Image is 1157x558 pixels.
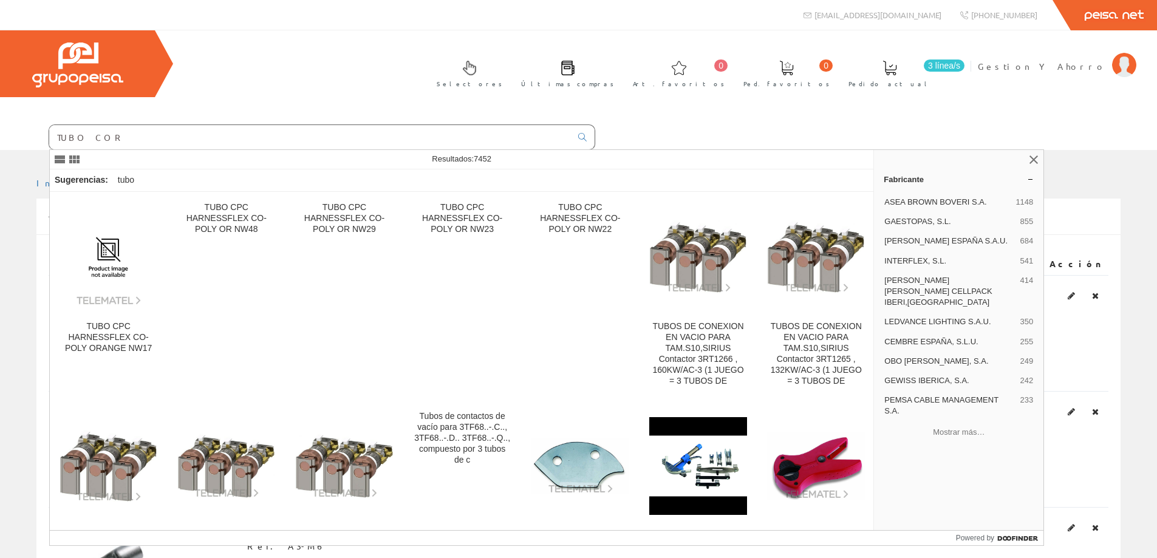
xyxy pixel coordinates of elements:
a: TUBOS DE CONEXION EN VACIO PARA TAM.S10,SIRIUS Contactor 3RT1265 , 132KW/AC-3 (1 JUEGO = 3 TUBOS ... [757,192,875,401]
img: Corta tubos cuchilla Rec. tubos blandos [531,438,629,494]
a: Editar [1064,520,1079,536]
a: Fabricante [874,169,1043,189]
span: Selectores [437,78,502,90]
span: 242 [1020,375,1034,386]
span: GEWISS IBERICA, S.A. [884,375,1015,386]
div: TUBOS DE CONEXION EN VACIO PARA TAM.S10,SIRIUS Contactor 3RT1266 , 160KW/AC-3 (1 JUEGO = 3 TUBOS DE [649,321,747,387]
span: LEDVANCE LIGHTING S.A.U. [884,316,1015,327]
span: GAESTOPAS, S.L. [884,216,1015,227]
a: Editar [1064,288,1079,304]
a: Gestion Y Ahorro [978,50,1136,62]
span: ASEA BROWN BOVERI S.A. [884,197,1011,208]
span: 0 [819,60,833,72]
img: TUBOS DE CONEXION EN VACIO PARA TAM.S10,SIRIUS Contactor 3RT1266 , 160KW/AC-3 (1 JUEGO = 3 TUBOS DE [649,220,747,293]
span: Ped. favoritos [743,78,830,90]
span: 3 línea/s [924,60,964,72]
img: Desbarbador de tubos, tubo de plástico [649,417,747,515]
div: TUBO CPC HARNESSFLEX CO-POLY ORANGE NW17 [60,321,157,354]
span: 350 [1020,316,1034,327]
a: TUBO CPC HARNESSFLEX CO-POLY OR NW48 [168,192,285,401]
span: Últimas compras [521,78,614,90]
a: 3 línea/s Pedido actual [836,50,968,95]
div: tubo [113,169,139,191]
a: TUBO CPC HARNESSFLEX CO-POLY ORANGE NW17 TUBO CPC HARNESSFLEX CO-POLY ORANGE NW17 [50,192,167,401]
span: CEMBRE ESPAÑA, S.L.U. [884,336,1015,347]
input: Buscar ... [49,125,571,149]
img: Grupo Peisa [32,43,123,87]
div: Sugerencias: [50,172,111,189]
img: TUBO CPC HARNESSFLEX CO-POLY ORANGE NW17 [60,208,157,305]
a: Eliminar [1088,288,1102,304]
a: Inicio [36,177,88,188]
div: TUBO CPC HARNESSFLEX CO-POLY OR NW48 [177,202,275,235]
th: Acción [1011,253,1108,275]
span: 249 [1020,356,1034,367]
span: 233 [1020,395,1034,417]
span: 1148 [1015,197,1033,208]
img: Cortatubos para tubo flex ondulado Ø 42 mm [767,432,865,500]
a: TUBO CPC HARNESSFLEX CO-POLY OR NW29 [285,192,403,401]
span: 7452 [474,154,491,163]
span: [EMAIL_ADDRESS][DOMAIN_NAME] [814,10,941,20]
a: Últimas compras [509,50,620,95]
a: Editar [1064,404,1079,420]
div: TUBO CPC HARNESSFLEX CO-POLY OR NW23 [414,202,511,235]
span: Resultados: [432,154,491,163]
span: Gestion Y Ahorro [978,60,1106,72]
a: Eliminar [1088,404,1102,420]
a: TUBO CPC HARNESSFLEX CO-POLY OR NW23 [404,192,521,401]
span: 0 [714,60,728,72]
span: [PHONE_NUMBER] [971,10,1037,20]
img: TUBOS DE CONEXION EN VACIO PARA TAM.S12,SIRIUS Contactor 3RT1275 , 200KW/AC-3 (1 JUEGO = 3 TUBOS DE [295,434,393,498]
a: Eliminar [1088,520,1102,536]
button: Mostrar más… [879,422,1039,442]
span: [PERSON_NAME] [PERSON_NAME] CELLPACK IBERI,[GEOGRAPHIC_DATA] [884,275,1015,308]
span: 684 [1020,236,1034,247]
span: Powered by [956,532,994,543]
div: Ref. A3-M6 [247,540,621,553]
span: [PERSON_NAME] ESPAÑA S.A.U. [884,236,1015,247]
span: INTERFLEX, S.L. [884,256,1015,267]
a: Selectores [425,50,508,95]
img: TUBOS DE CONEXION EN VACIO PARA TAM.S12,SIRIUS Contactor 3RT1276 , 250KW/AC-3 (1 JUEGO = 3 TUBOS DE [177,434,275,498]
span: PEMSA CABLE MANAGEMENT S.A. [884,395,1015,417]
span: 541 [1020,256,1034,267]
a: TUBOS DE CONEXION EN VACIO PARA TAM.S10,SIRIUS Contactor 3RT1266 , 160KW/AC-3 (1 JUEGO = 3 TUBOS ... [640,192,757,401]
span: Art. favoritos [633,78,725,90]
span: 855 [1020,216,1034,227]
div: TUBOS DE CONEXION EN VACIO PARA TAM.S10,SIRIUS Contactor 3RT1265 , 132KW/AC-3 (1 JUEGO = 3 TUBOS DE [767,321,865,387]
div: Tubos de contactos de vacío para 3TF68..-.C.., 3TF68..-.D.. 3TF68..-.Q.., compuesto por 3 tubos de c [414,411,511,466]
div: TUBO CPC HARNESSFLEX CO-POLY OR NW22 [531,202,629,235]
img: TUBOS DE CONEXION EN VACIO PARA TAM.S10,SIRIUS Contactor 3RT1264 , 110KW/AC-3 (1 JUEGO = 3 TUBOS DE [60,430,157,502]
span: 255 [1020,336,1034,347]
a: TUBO CPC HARNESSFLEX CO-POLY OR NW22 [522,192,639,401]
span: OBO [PERSON_NAME], S.A. [884,356,1015,367]
span: 414 [1020,275,1034,308]
div: TUBO CPC HARNESSFLEX CO-POLY OR NW29 [295,202,393,235]
span: Pedido actual [848,78,931,90]
img: TUBOS DE CONEXION EN VACIO PARA TAM.S10,SIRIUS Contactor 3RT1265 , 132KW/AC-3 (1 JUEGO = 3 TUBOS DE [767,220,865,293]
a: Powered by [956,531,1044,545]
